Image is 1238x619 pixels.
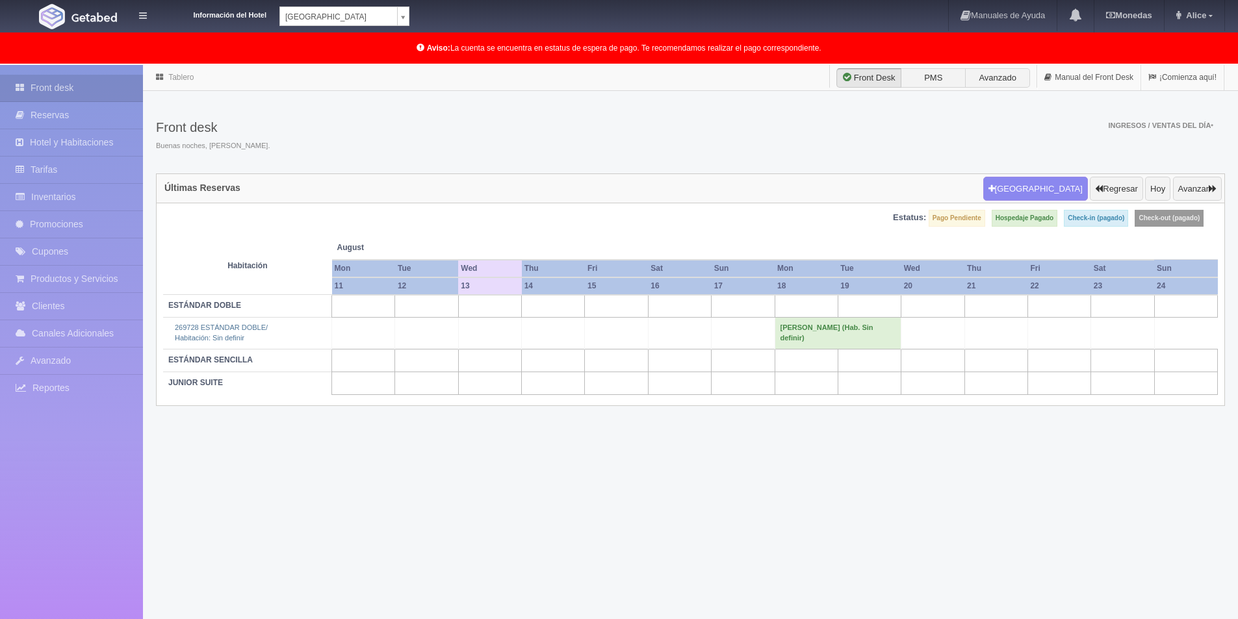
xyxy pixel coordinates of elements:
[1135,210,1204,227] label: Check-out (pagado)
[227,261,267,270] strong: Habitación
[1091,260,1154,277] th: Sat
[893,212,926,224] label: Estatus:
[964,277,1027,295] th: 21
[648,277,711,295] th: 16
[458,277,521,295] th: 13
[1183,10,1206,20] span: Alice
[395,260,458,277] th: Tue
[1106,10,1152,20] b: Monedas
[168,355,253,364] b: ESTÁNDAR SENCILLA
[775,260,838,277] th: Mon
[522,277,585,295] th: 14
[964,260,1027,277] th: Thu
[1090,177,1142,201] button: Regresar
[71,12,117,22] img: Getabed
[929,210,985,227] label: Pago Pendiente
[1173,177,1222,201] button: Avanzar
[1037,65,1141,90] a: Manual del Front Desk
[1091,277,1154,295] th: 23
[901,260,964,277] th: Wed
[1154,260,1217,277] th: Sun
[648,260,711,277] th: Sat
[1154,277,1217,295] th: 24
[522,260,585,277] th: Thu
[395,277,458,295] th: 12
[337,242,454,253] span: August
[1027,277,1090,295] th: 22
[168,73,194,82] a: Tablero
[1064,210,1128,227] label: Check-in (pagado)
[775,318,901,349] td: [PERSON_NAME] (Hab. Sin definir)
[39,4,65,29] img: Getabed
[983,177,1088,201] button: [GEOGRAPHIC_DATA]
[332,277,395,295] th: 11
[838,277,901,295] th: 19
[168,301,241,310] b: ESTÁNDAR DOBLE
[332,260,395,277] th: Mon
[775,277,838,295] th: 18
[838,260,901,277] th: Tue
[175,323,268,342] a: 269728 ESTÁNDAR DOBLE/Habitación: Sin definir
[1141,65,1224,90] a: ¡Comienza aquí!
[164,183,240,193] h4: Últimas Reservas
[901,68,966,88] label: PMS
[1145,177,1170,201] button: Hoy
[585,260,648,277] th: Fri
[168,378,223,387] b: JUNIOR SUITE
[285,7,392,27] span: [GEOGRAPHIC_DATA]
[427,44,450,53] b: Aviso:
[1108,121,1213,129] span: Ingresos / Ventas del día
[712,277,775,295] th: 17
[156,141,270,151] span: Buenas noches, [PERSON_NAME].
[585,277,648,295] th: 15
[1027,260,1090,277] th: Fri
[901,277,964,295] th: 20
[279,6,409,26] a: [GEOGRAPHIC_DATA]
[156,120,270,134] h3: Front desk
[836,68,901,88] label: Front Desk
[712,260,775,277] th: Sun
[992,210,1057,227] label: Hospedaje Pagado
[162,6,266,21] dt: Información del Hotel
[965,68,1030,88] label: Avanzado
[458,260,521,277] th: Wed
